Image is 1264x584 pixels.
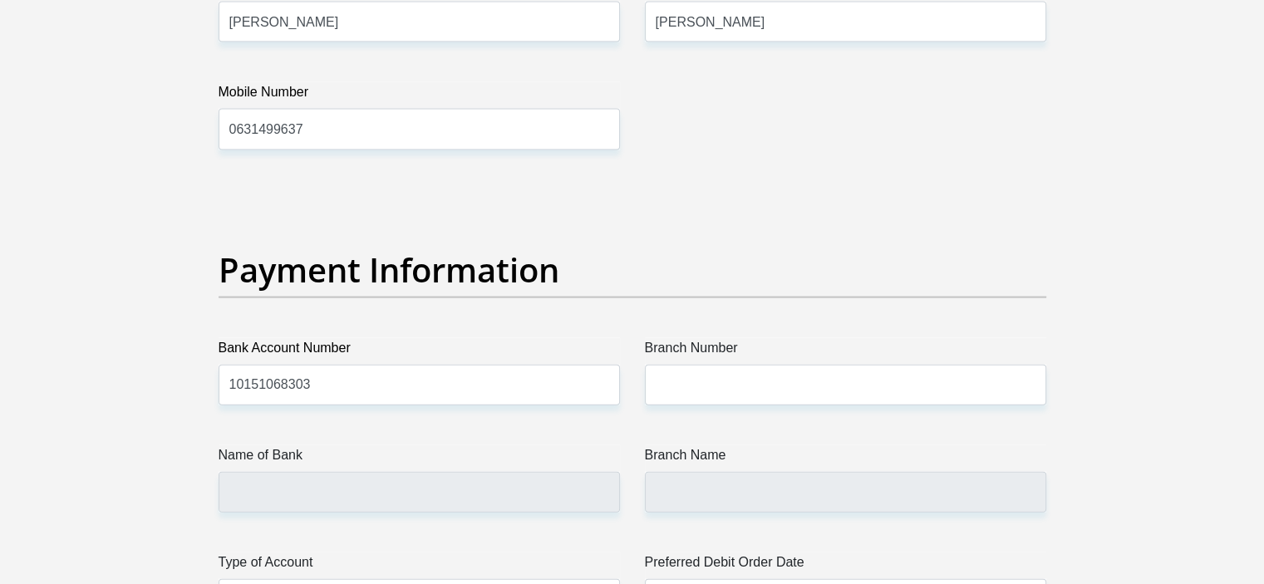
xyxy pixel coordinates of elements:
[219,250,1046,290] h2: Payment Information
[219,2,620,42] input: Name
[645,365,1046,405] input: Branch Number
[219,552,620,579] label: Type of Account
[219,338,620,365] label: Bank Account Number
[645,2,1046,42] input: Surname
[219,82,620,109] label: Mobile Number
[219,365,620,405] input: Bank Account Number
[645,445,1046,472] label: Branch Name
[645,552,1046,579] label: Preferred Debit Order Date
[645,338,1046,365] label: Branch Number
[219,109,620,150] input: Mobile Number
[219,472,620,513] input: Name of Bank
[645,472,1046,513] input: Branch Name
[219,445,620,472] label: Name of Bank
